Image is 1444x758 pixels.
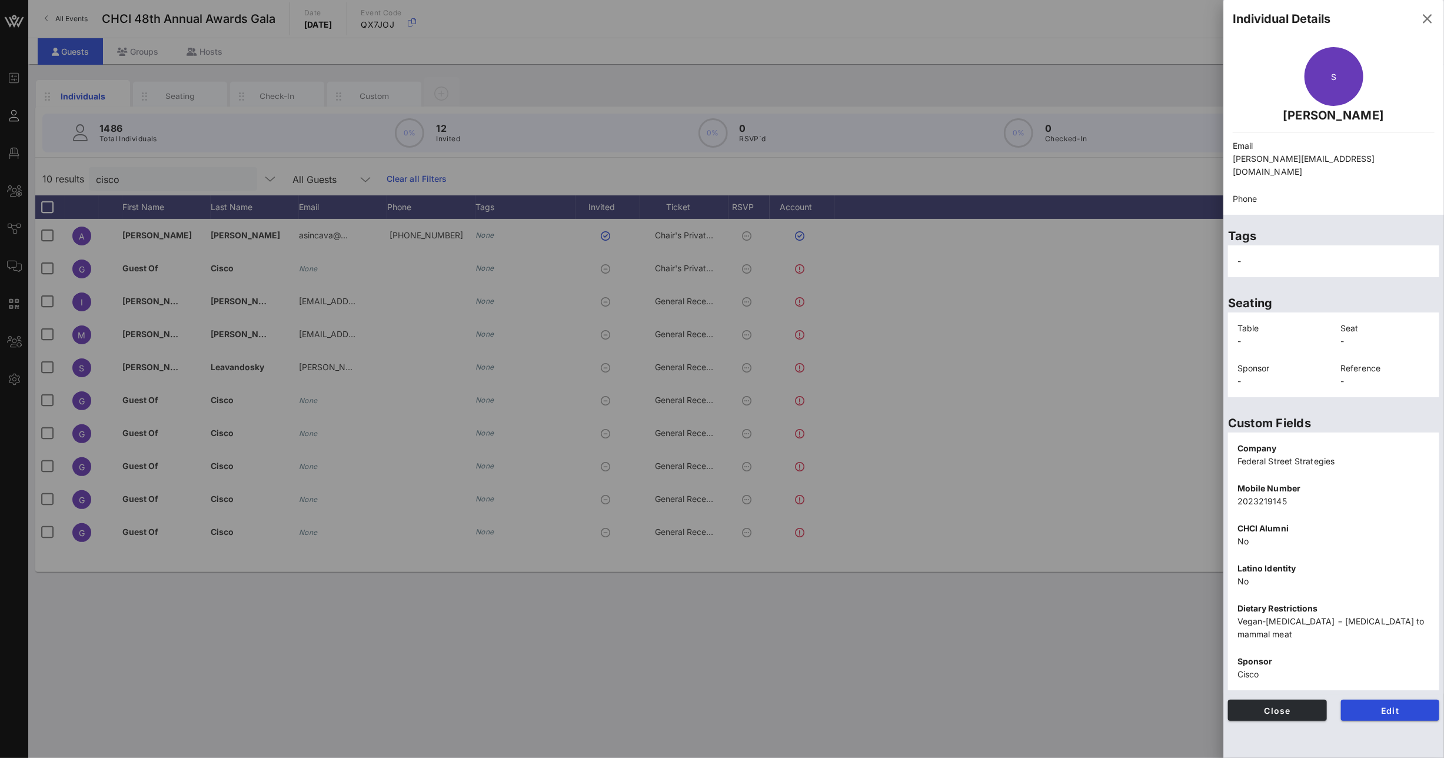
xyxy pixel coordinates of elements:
p: Company [1237,442,1430,455]
p: CHCI Alumni [1237,522,1430,535]
p: Reference [1341,362,1430,375]
span: S [1331,72,1336,82]
p: Cisco [1237,668,1430,681]
p: Phone [1233,192,1435,205]
p: Sponsor [1237,655,1430,668]
p: - [1237,375,1327,388]
p: Mobile Number [1237,482,1430,495]
p: [PERSON_NAME][EMAIL_ADDRESS][DOMAIN_NAME] [1233,152,1435,178]
button: Edit [1341,700,1440,721]
p: Tags [1228,227,1439,245]
p: Table [1237,322,1327,335]
p: 2023219145 [1237,495,1430,508]
span: Close [1237,706,1317,716]
span: Edit [1350,706,1430,716]
p: Latino Identity [1237,562,1430,575]
div: Individual Details [1233,10,1330,28]
p: Seating [1228,294,1439,312]
p: - [1237,335,1327,348]
p: Dietary Restrictions [1237,602,1430,615]
p: No [1237,575,1430,588]
button: Close [1228,700,1327,721]
p: Custom Fields [1228,414,1439,433]
p: Seat [1341,322,1430,335]
p: [PERSON_NAME] [1233,106,1435,125]
p: Sponsor [1237,362,1327,375]
p: Vegan-[MEDICAL_DATA] = [MEDICAL_DATA] to mammal meat [1237,615,1430,641]
p: No [1237,535,1430,548]
span: - [1237,256,1241,266]
p: - [1341,335,1430,348]
p: - [1341,375,1430,388]
p: Email [1233,139,1435,152]
p: Federal Street Strategies [1237,455,1430,468]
